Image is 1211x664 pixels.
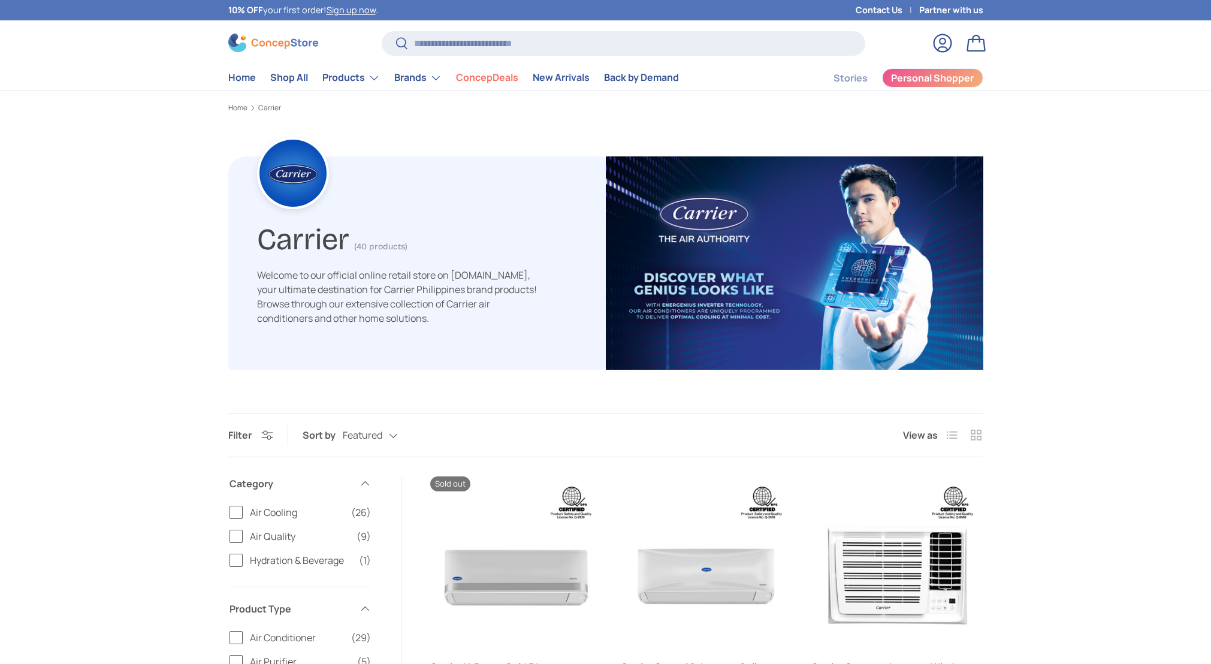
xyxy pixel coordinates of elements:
span: Air Cooling [250,505,344,520]
span: (26) [351,505,371,520]
a: Home [228,66,256,89]
span: Product Type [229,602,352,616]
label: Sort by [303,428,343,442]
summary: Product Type [229,587,371,630]
a: Contact Us [856,4,919,17]
a: Brands [394,66,442,90]
summary: Products [315,66,387,90]
a: Back by Demand [604,66,679,89]
a: Sign up now [327,4,376,16]
nav: Secondary [805,66,983,90]
span: Sold out [430,476,470,491]
button: Filter [228,428,273,442]
a: New Arrivals [533,66,590,89]
span: Personal Shopper [891,73,974,83]
a: Personal Shopper [882,68,983,87]
a: Carrier Compact Inverter, Window-Type Air Conditioner [811,476,983,648]
a: ConcepDeals [456,66,518,89]
span: Featured [343,430,382,441]
p: your first order! . [228,4,378,17]
a: Products [322,66,380,90]
a: Home [228,104,247,111]
span: Filter [228,428,252,442]
a: Carrier [258,104,281,111]
span: Category [229,476,352,491]
nav: Breadcrumbs [228,102,983,113]
a: Partner with us [919,4,983,17]
span: View as [903,428,938,442]
a: Carrier Crystal 2, Inverter Split-type Air Conditioner [621,476,792,648]
summary: Category [229,462,371,505]
a: Stories [833,67,868,90]
nav: Primary [228,66,679,90]
img: carrier-banner-image-concepstore [606,156,983,370]
span: Air Conditioner [250,630,344,645]
h1: Carrier [257,217,349,257]
span: (9) [357,529,371,544]
span: (40 products) [354,242,407,252]
summary: Brands [387,66,449,90]
span: (29) [351,630,371,645]
span: (1) [359,553,371,568]
strong: 10% OFF [228,4,263,16]
a: Carrier X-Power Gold 3 Inverter, 1.50HP Split Air Conditioner [430,476,602,648]
span: Hydration & Beverage [250,553,352,568]
img: ConcepStore [228,34,318,52]
button: Featured [343,425,422,446]
a: Shop All [270,66,308,89]
p: Welcome to our official online retail store on [DOMAIN_NAME], your ultimate destination for Carri... [257,268,539,325]
span: Air Quality [250,529,349,544]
